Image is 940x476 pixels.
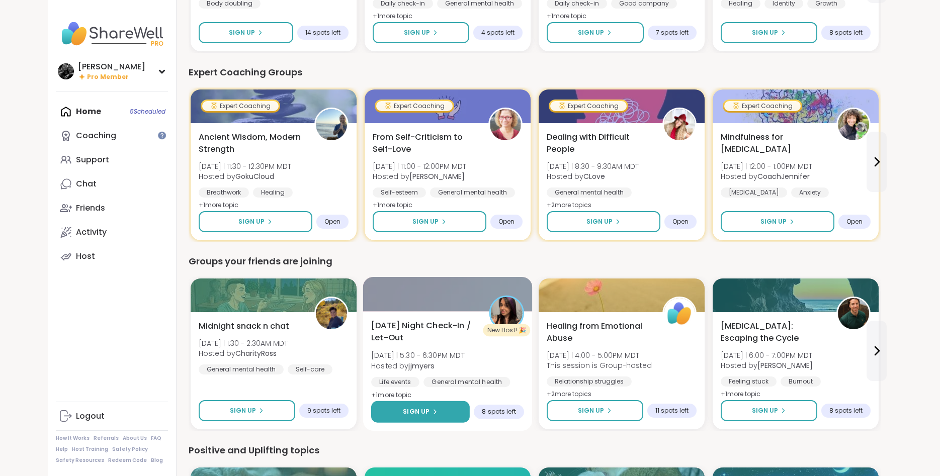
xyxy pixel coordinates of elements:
div: General mental health [199,364,284,374]
a: Activity [56,220,168,244]
div: General mental health [423,377,510,387]
a: Host [56,244,168,268]
span: [DATE] | 11:30 - 12:30PM MDT [199,161,291,171]
span: [MEDICAL_DATA]: Escaping the Cycle [721,320,825,344]
span: 8 spots left [829,407,863,415]
span: Sign Up [412,217,439,226]
div: Groups your friends are joining [189,254,881,268]
div: Expert Coaching Groups [189,65,881,79]
div: Self-esteem [373,187,426,198]
b: [PERSON_NAME] [757,360,813,370]
span: [DATE] | 11:00 - 12:00PM MDT [373,161,466,171]
span: 8 spots left [482,408,516,416]
span: Mindfulness for [MEDICAL_DATA] [721,131,825,155]
div: General mental health [430,187,515,198]
button: Sign Up [721,400,817,421]
div: Support [76,154,109,165]
a: Safety Resources [56,457,104,464]
b: CLove [583,171,605,181]
img: Alan_N [58,63,74,79]
a: Referrals [94,435,119,442]
img: CoachJennifer [838,109,869,140]
span: Sign Up [578,406,604,415]
button: Sign Up [373,211,486,232]
div: Expert Coaching [202,101,279,111]
span: Hosted by [371,360,465,370]
div: Activity [76,227,107,238]
span: Healing from Emotional Abuse [547,320,651,344]
a: Redeem Code [108,457,147,464]
span: [DATE] | 8:30 - 9:30AM MDT [547,161,639,171]
span: 14 spots left [305,29,340,37]
div: Chat [76,178,97,189]
b: jjmyers [408,360,434,370]
div: Breathwork [199,187,249,198]
div: Host [76,251,95,262]
div: Positive and Uplifting topics [189,443,881,457]
div: Feeling stuck [721,376,777,387]
span: Midnight snack n chat [199,320,289,332]
span: [DATE] | 5:30 - 6:30PM MDT [371,350,465,360]
div: Expert Coaching [550,101,627,111]
span: Hosted by [199,348,288,358]
img: ShareWell Nav Logo [56,16,168,51]
button: Sign Up [547,400,643,421]
span: Ancient Wisdom, Modern Strength [199,131,303,155]
span: 7 spots left [656,29,689,37]
button: Sign Up [199,211,312,232]
button: Sign Up [373,22,469,43]
span: Sign Up [404,28,430,37]
span: Pro Member [87,73,129,81]
img: CLove [664,109,695,140]
span: Sign Up [578,28,604,37]
span: Hosted by [721,171,812,181]
span: Hosted by [721,360,813,370]
button: Sign Up [199,22,293,43]
div: Burnout [781,376,821,387]
div: Friends [76,203,105,214]
a: Blog [151,457,163,464]
a: Chat [56,172,168,196]
span: This session is Group-hosted [547,360,652,370]
img: GokuCloud [316,109,347,140]
div: Anxiety [791,187,829,198]
button: Sign Up [547,211,660,232]
div: Coaching [76,130,116,141]
span: 9 spots left [307,407,340,415]
span: Sign Up [403,407,430,416]
b: CoachJennifer [757,171,810,181]
button: Sign Up [547,22,644,43]
span: Sign Up [760,217,787,226]
span: Hosted by [547,171,639,181]
div: New Host! 🎉 [483,324,530,336]
img: Fausta [490,109,521,140]
span: [DATE] | 6:00 - 7:00PM MDT [721,350,813,360]
iframe: Spotlight [158,131,166,139]
span: From Self-Criticism to Self-Love [373,131,477,155]
span: 11 spots left [655,407,689,415]
span: Sign Up [752,406,778,415]
div: Logout [76,411,105,422]
span: Sign Up [752,28,778,37]
span: Sign Up [586,217,613,226]
img: Mike [838,298,869,329]
a: Friends [56,196,168,220]
span: 8 spots left [829,29,863,37]
a: Safety Policy [112,446,148,453]
button: Sign Up [721,211,834,232]
a: FAQ [151,435,161,442]
a: About Us [123,435,147,442]
span: Hosted by [199,171,291,181]
span: Dealing with Difficult People [547,131,651,155]
a: Coaching [56,124,168,148]
b: GokuCloud [235,171,274,181]
div: [MEDICAL_DATA] [721,187,787,198]
a: How It Works [56,435,90,442]
div: Expert Coaching [376,101,453,111]
b: CharityRoss [235,348,277,358]
a: Help [56,446,68,453]
div: Relationship struggles [547,376,632,387]
button: Sign Up [721,22,817,43]
button: Sign Up [371,401,470,423]
b: [PERSON_NAME] [409,171,465,181]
